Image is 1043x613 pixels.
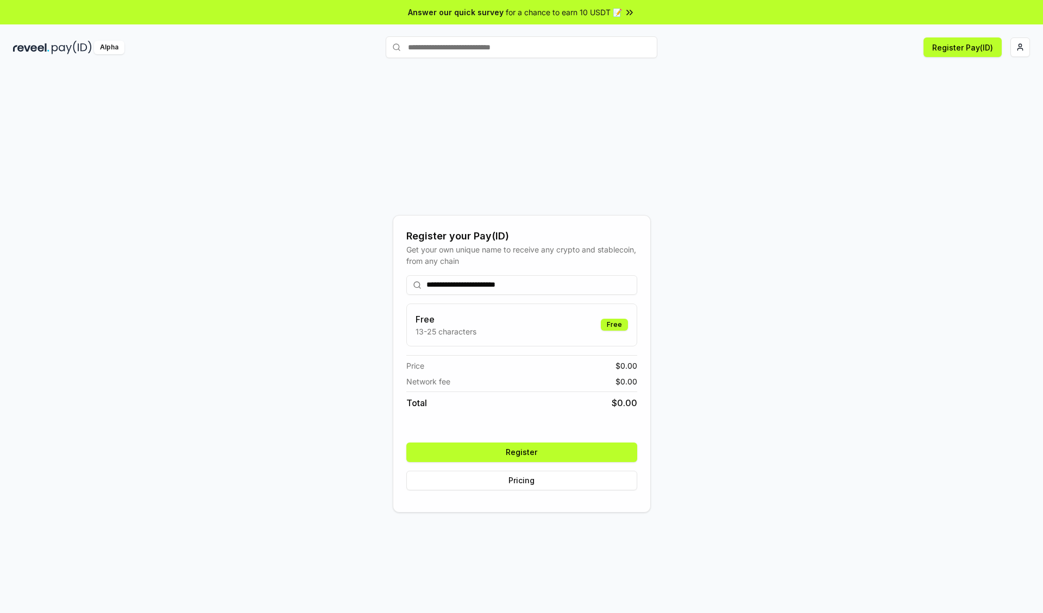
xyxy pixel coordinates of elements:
[615,360,637,371] span: $ 0.00
[406,244,637,267] div: Get your own unique name to receive any crypto and stablecoin, from any chain
[406,443,637,462] button: Register
[615,376,637,387] span: $ 0.00
[612,396,637,409] span: $ 0.00
[601,319,628,331] div: Free
[406,396,427,409] span: Total
[52,41,92,54] img: pay_id
[94,41,124,54] div: Alpha
[416,313,476,326] h3: Free
[506,7,622,18] span: for a chance to earn 10 USDT 📝
[13,41,49,54] img: reveel_dark
[406,471,637,490] button: Pricing
[406,376,450,387] span: Network fee
[923,37,1002,57] button: Register Pay(ID)
[406,360,424,371] span: Price
[416,326,476,337] p: 13-25 characters
[408,7,504,18] span: Answer our quick survey
[406,229,637,244] div: Register your Pay(ID)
